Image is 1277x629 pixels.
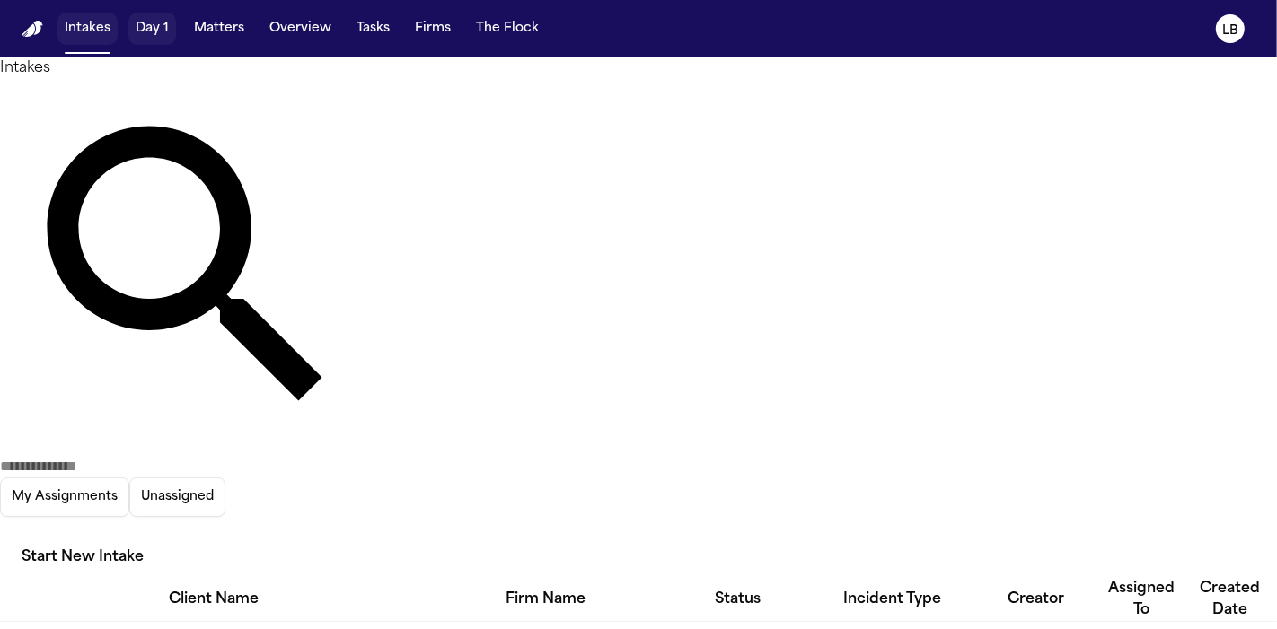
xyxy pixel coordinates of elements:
div: Created Date [1184,578,1277,621]
div: Assigned To [1099,578,1185,621]
div: Creator [973,589,1099,610]
div: Incident Type [812,589,973,610]
button: Overview [262,13,339,45]
div: Status [663,589,812,610]
button: Intakes [57,13,118,45]
button: Unassigned [129,477,225,517]
a: Home [22,21,43,38]
img: Finch Logo [22,21,43,38]
button: Matters [187,13,251,45]
button: The Flock [469,13,546,45]
button: Firms [408,13,458,45]
button: Tasks [349,13,397,45]
div: Firm Name [427,589,663,610]
button: Day 1 [128,13,176,45]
